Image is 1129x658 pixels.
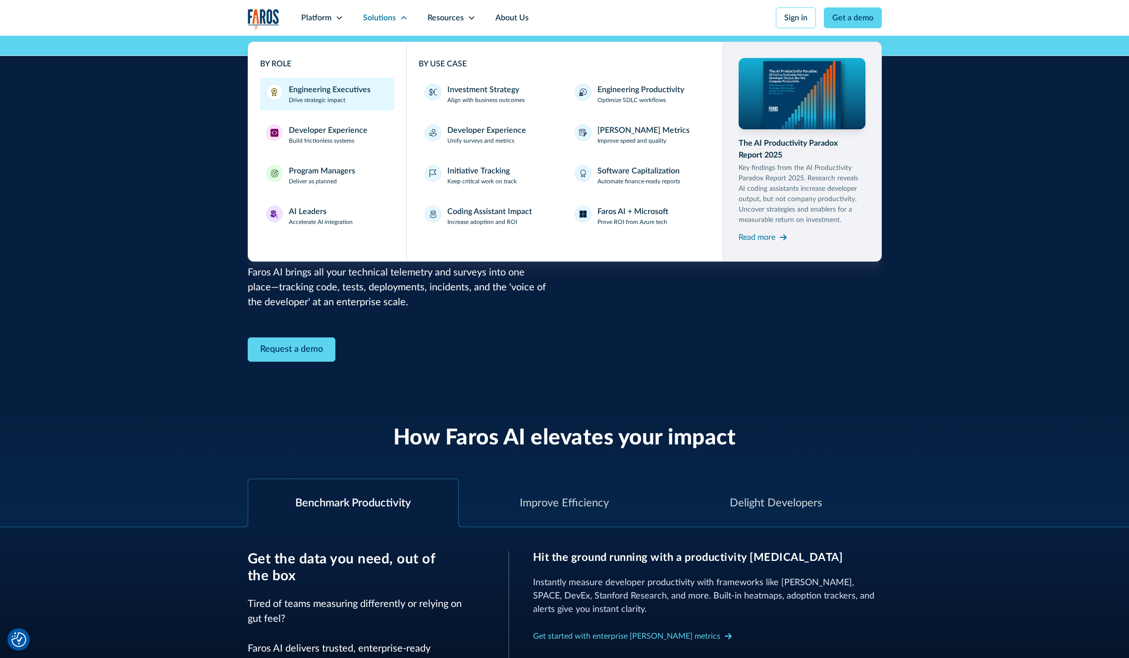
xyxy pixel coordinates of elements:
[824,7,882,28] a: Get a demo
[260,159,395,192] a: Program ManagersProgram ManagersDeliver as planned
[597,84,684,96] div: Engineering Productivity
[419,118,561,151] a: Developer ExperienceUnify surveys and metrics
[248,551,484,584] h3: Get the data you need, out of the box
[270,129,278,137] img: Developer Experience
[730,495,822,511] div: Delight Developers
[419,58,711,70] div: BY USE CASE
[419,78,561,110] a: Investment StrategyAlign with business outcomes
[428,12,464,24] div: Resources
[289,165,355,177] div: Program Managers
[533,576,882,616] p: Instantly measure developer productivity with frameworks like [PERSON_NAME], SPACE, DevEx, Stanfo...
[776,7,816,28] a: Sign in
[597,124,690,136] div: [PERSON_NAME] Metrics
[260,200,395,232] a: AI LeadersAI LeadersAccelerate AI integration
[419,200,561,232] a: Coding Assistant ImpactIncrease adoption and ROI
[533,630,720,642] div: Get started with enterprise [PERSON_NAME] metrics
[11,632,26,647] button: Cookie Settings
[419,159,561,192] a: Initiative TrackingKeep critical work on track
[260,58,395,70] div: BY ROLE
[248,9,279,29] a: home
[520,495,609,511] div: Improve Efficiency
[393,425,736,451] h2: How Faros AI elevates your impact
[739,163,865,225] p: Key findings from the AI Productivity Paradox Report 2025. Research reveals AI coding assistants ...
[569,200,711,232] a: Faros AI + MicrosoftProve ROI from Azure tech
[248,9,279,29] img: Logo of the analytics and reporting company Faros.
[447,206,532,218] div: Coding Assistant Impact
[289,177,337,186] p: Deliver as planned
[533,551,882,564] h3: Hit the ground running with a productivity [MEDICAL_DATA]
[289,206,326,218] div: AI Leaders
[569,118,711,151] a: [PERSON_NAME] MetricsImprove speed and quality
[447,124,526,136] div: Developer Experience
[289,136,354,145] p: Build frictionless systems
[569,159,711,192] a: Software CapitalizationAutomate finance-ready reports
[447,136,514,145] p: Unify surveys and metrics
[260,78,395,110] a: Engineering ExecutivesEngineering ExecutivesDrive strategic impact
[739,58,865,245] a: The AI Productivity Paradox Report 2025Key findings from the AI Productivity Paradox Report 2025....
[270,88,278,96] img: Engineering Executives
[569,78,711,110] a: Engineering ProductivityOptimize SDLC workflows
[11,632,26,647] img: Revisit consent button
[289,124,368,136] div: Developer Experience
[447,177,517,186] p: Keep critical work on track
[260,118,395,151] a: Developer ExperienceDeveloper ExperienceBuild frictionless systems
[597,96,666,105] p: Optimize SDLC workflows
[301,12,331,24] div: Platform
[248,337,335,362] a: Contact Modal
[739,137,865,161] div: The AI Productivity Paradox Report 2025
[597,218,667,226] p: Prove ROI from Azure tech
[248,36,882,262] nav: Solutions
[597,136,666,145] p: Improve speed and quality
[289,218,353,226] p: Accelerate AI integration
[270,169,278,177] img: Program Managers
[739,231,775,243] div: Read more
[447,84,519,96] div: Investment Strategy
[289,84,371,96] div: Engineering Executives
[447,218,517,226] p: Increase adoption and ROI
[533,628,732,644] a: Get started with enterprise [PERSON_NAME] metrics
[295,495,411,511] div: Benchmark Productivity
[363,12,396,24] div: Solutions
[289,96,345,105] p: Drive strategic impact
[447,165,510,177] div: Initiative Tracking
[270,210,278,218] img: AI Leaders
[447,96,525,105] p: Align with business outcomes
[597,206,668,218] div: Faros AI + Microsoft
[597,165,680,177] div: Software Capitalization
[248,220,550,310] p: You power developer velocity and efficiency, but without unified insights, prioritizing the right...
[597,177,680,186] p: Automate finance-ready reports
